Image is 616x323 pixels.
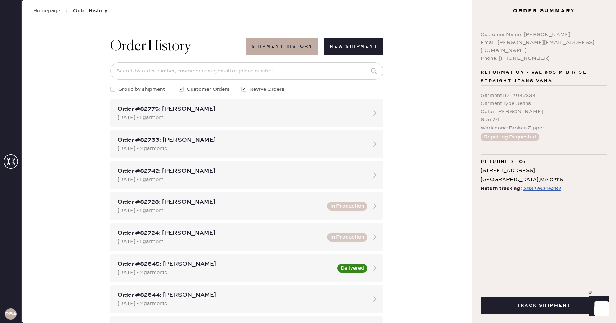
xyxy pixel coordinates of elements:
button: In Production [327,233,367,242]
button: Track Shipment [481,297,607,314]
h3: Order Summary [472,7,616,14]
input: Search by order number, customer name, email or phone number [110,62,383,80]
button: New Shipment [324,38,383,55]
h3: RBA [5,311,17,317]
div: [DATE] • 1 garment [117,114,363,121]
div: Phone: [PHONE_NUMBER] [481,54,607,62]
span: Group by shipment [118,85,165,93]
span: Order History [73,7,107,14]
div: Customer Name: [PERSON_NAME] [481,31,607,39]
div: Order #82742: [PERSON_NAME] [117,167,363,176]
div: Order #82728: [PERSON_NAME] [117,198,323,207]
span: Return tracking: [481,184,522,193]
div: [DATE] • 2 garments [117,145,363,152]
div: [DATE] • 1 garment [117,176,363,183]
div: Garment ID : # 947334 [481,92,607,99]
div: [DATE] • 1 garment [117,238,323,245]
div: Size : 24 [481,116,607,124]
a: Track Shipment [481,302,607,309]
span: Customer Orders [187,85,230,93]
div: Color : [PERSON_NAME] [481,108,607,116]
div: Order #82724: [PERSON_NAME] [117,229,323,238]
div: Work done : Broken Zipper [481,124,607,132]
div: Order #82763: [PERSON_NAME] [117,136,363,145]
span: Returned to: [481,158,526,166]
span: Reformation - val 90s mid rise straight jeans Vana [481,68,607,85]
div: Order #82644: [PERSON_NAME] [117,291,363,300]
span: Revive Orders [249,85,285,93]
a: Homepage [33,7,60,14]
a: 393276395287 [522,184,561,193]
div: [DATE] • 2 garments [117,300,363,307]
div: Order #82645: [PERSON_NAME] [117,260,333,269]
button: Shipment History [246,38,318,55]
div: [DATE] • 1 garment [117,207,323,214]
div: Email: [PERSON_NAME][EMAIL_ADDRESS][DOMAIN_NAME] [481,39,607,54]
div: Order #82775: [PERSON_NAME] [117,105,363,114]
div: https://www.fedex.com/apps/fedextrack/?tracknumbers=393276395287&cntry_code=US [523,184,561,193]
div: [DATE] • 2 garments [117,269,333,276]
button: Repairing Requested [481,133,539,141]
button: In Production [327,202,367,211]
button: Delivered [337,264,367,273]
iframe: Front Chat [582,291,613,322]
h1: Order History [110,38,191,55]
div: [STREET_ADDRESS] [GEOGRAPHIC_DATA] , MA 02115 [481,166,607,184]
div: Garment Type : Jeans [481,99,607,107]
